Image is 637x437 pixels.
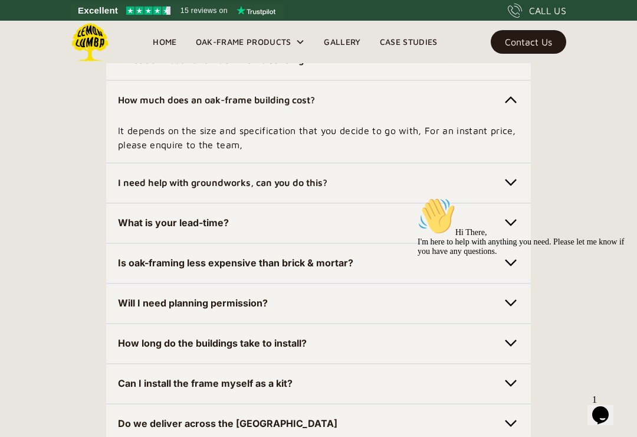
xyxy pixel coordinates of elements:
div: Oak-Frame Products [196,35,291,49]
iframe: chat widget [587,390,625,425]
strong: Will I need planning permission? [118,297,268,309]
iframe: chat widget [413,193,625,384]
strong: Is oak-framing less expensive than brick & mortar? [118,257,353,269]
p: It depends on the size and specification that you decide to go with, For an instant price, please... [118,123,519,152]
img: Chevron [503,92,519,108]
a: Gallery [314,33,370,51]
div: CALL US [529,4,566,18]
img: Trustpilot logo [237,6,275,15]
strong: Do we deliver across the [GEOGRAPHIC_DATA] [118,418,337,429]
a: Contact Us [491,30,566,54]
strong: Can I install the frame myself as a kit? [118,377,293,389]
a: Home [143,33,186,51]
strong: How long do the buildings take to install? [118,337,307,349]
strong: How much does an oak-frame building cost? [118,94,315,105]
img: Chevron [503,174,519,191]
div: Oak-Frame Products [186,21,315,63]
a: Case Studies [370,33,447,51]
div: Contact Us [505,38,552,46]
img: Chevron [503,415,519,432]
span: Excellent [78,4,118,18]
img: :wave: [5,5,42,43]
strong: What is your lead-time? [118,217,229,229]
a: See Lemon Lumba reviews on Trustpilot [71,2,284,19]
strong: I need help with groundworks, can you do this? [118,177,327,188]
span: Hi There, I'm here to help with anything you need. Please let me know if you have any questions. [5,35,212,63]
img: Trustpilot 4.5 stars [126,6,170,15]
a: CALL US [508,4,566,18]
span: 15 reviews on [180,4,228,18]
div: 👋Hi There,I'm here to help with anything you need. Please let me know if you have any questions. [5,5,217,64]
